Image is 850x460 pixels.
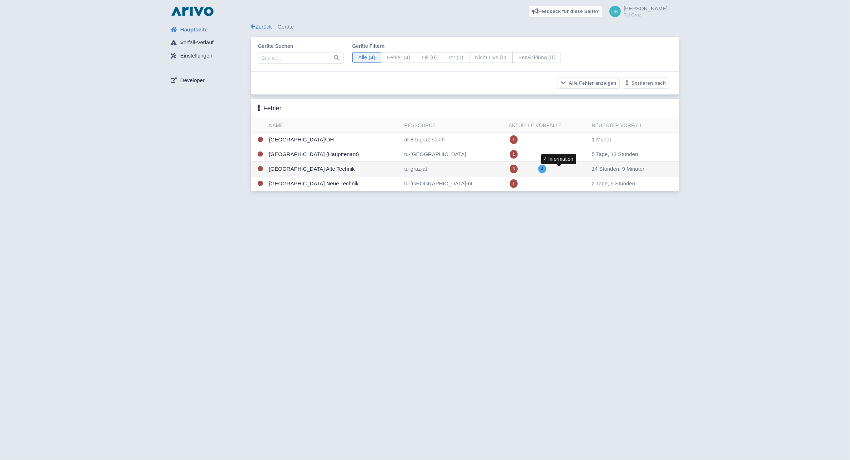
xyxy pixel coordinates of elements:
[251,23,679,31] div: Geräte
[266,132,402,147] td: [GEOGRAPHIC_DATA]/DH
[624,12,668,17] small: TU Graz
[352,52,382,63] span: Alle (4)
[558,77,620,89] button: Alle Fehler anzeigen
[401,176,506,191] td: tu-[GEOGRAPHIC_DATA]-nt
[605,6,668,17] a: [PERSON_NAME] TU Graz
[381,52,416,63] span: Fehler (4)
[443,52,469,63] span: V2 (0)
[589,119,679,132] th: Neuester Vorfall
[623,77,669,89] button: Sortieren nach
[251,24,272,30] a: Zurück
[180,76,205,85] span: Developer
[592,180,635,186] span: 2 Tage, 5 Stunden
[469,52,513,63] span: Nicht Live (0)
[180,39,213,47] span: Vorfall-Verlauf
[165,23,251,36] a: Hauptseite
[258,105,282,112] h3: Fehler
[506,119,589,132] th: Aktuelle Vorfälle
[258,42,344,50] label: Geräte suchen
[541,154,576,164] div: 4 Information
[266,147,402,162] td: [GEOGRAPHIC_DATA] (Haupttenant)
[165,74,251,87] a: Developer
[510,165,518,173] span: 3
[266,119,402,132] th: Name
[266,162,402,176] td: [GEOGRAPHIC_DATA] Alte Technik
[180,52,212,60] span: Einstellungen
[170,6,215,17] img: logo
[401,132,506,147] td: at-8-tugraz-saldh
[592,136,611,142] span: 1 Monat
[529,6,603,17] a: Feedback für diese Seite?
[266,176,402,191] td: [GEOGRAPHIC_DATA] Neue Technik
[180,26,208,34] span: Hauptseite
[538,165,547,173] span: 4
[592,166,646,172] span: 14 Stunden, 9 Minuten
[512,52,561,63] span: Entwicklung (0)
[401,147,506,162] td: tu-[GEOGRAPHIC_DATA]
[510,150,518,159] span: 1
[401,119,506,132] th: Ressource
[165,36,251,50] a: Vorfall-Verlauf
[592,151,638,157] span: 5 Tage, 13 Stunden
[510,135,518,144] span: 1
[352,42,561,50] label: Geräte filtern
[510,179,518,188] span: 1
[258,52,344,64] input: Suche…
[165,49,251,63] a: Einstellungen
[416,52,443,63] span: Ok (0)
[624,5,668,11] span: [PERSON_NAME]
[401,162,506,176] td: tu-graz-at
